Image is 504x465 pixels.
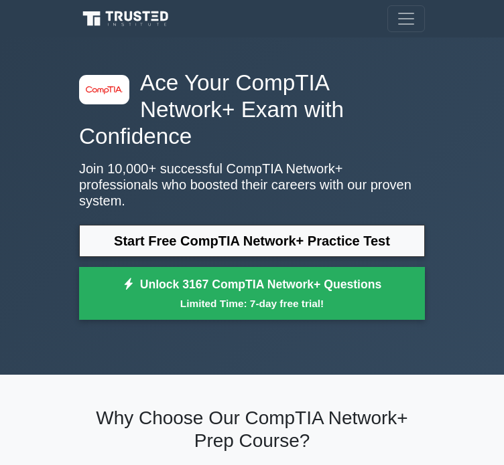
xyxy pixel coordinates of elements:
[79,70,425,150] h1: Ace Your CompTIA Network+ Exam with Confidence
[79,407,425,452] h2: Why Choose Our CompTIA Network+ Prep Course?
[79,161,425,209] p: Join 10,000+ successful CompTIA Network+ professionals who boosted their careers with our proven ...
[79,225,425,257] a: Start Free CompTIA Network+ Practice Test
[96,296,408,311] small: Limited Time: 7-day free trial!
[387,5,425,32] button: Toggle navigation
[79,267,425,320] a: Unlock 3167 CompTIA Network+ QuestionsLimited Time: 7-day free trial!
